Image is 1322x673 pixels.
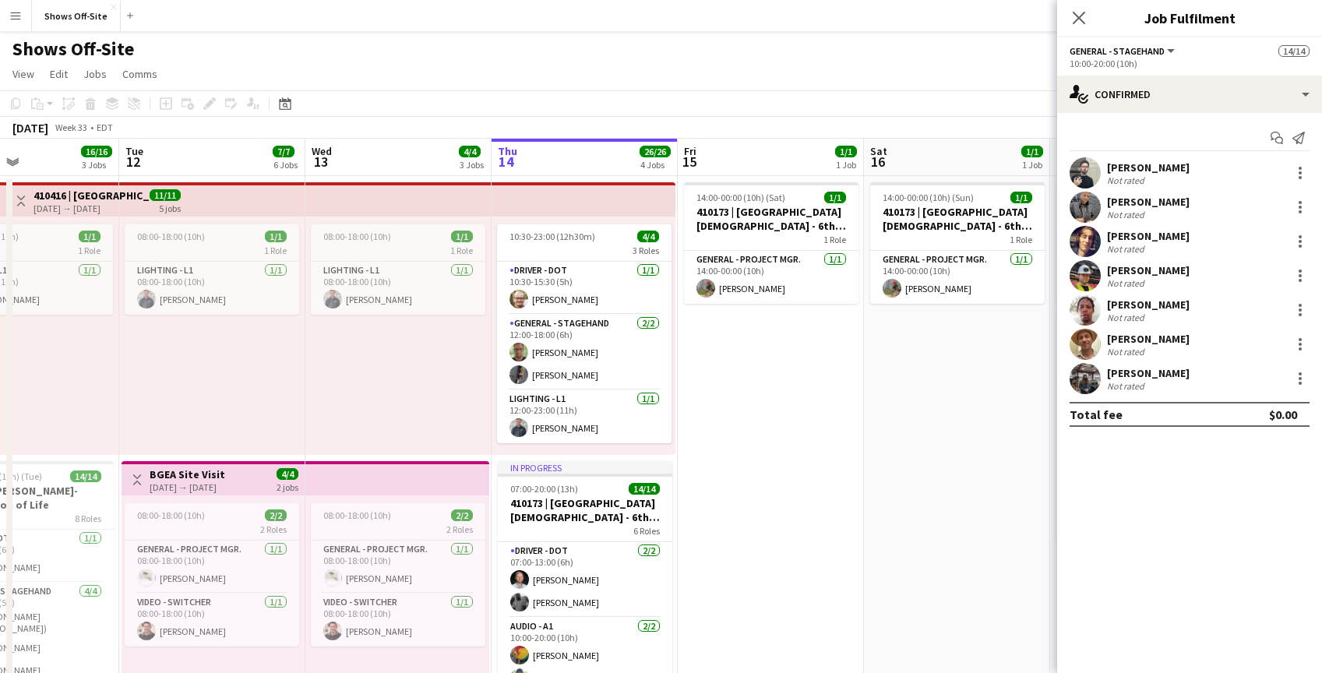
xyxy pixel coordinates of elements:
[1057,8,1322,28] h3: Job Fulfilment
[159,201,181,214] div: 5 jobs
[824,192,846,203] span: 1/1
[309,153,332,171] span: 13
[1056,182,1231,304] app-job-card: 14:00-00:00 (10h) (Mon)1/1410173 | [GEOGRAPHIC_DATA][DEMOGRAPHIC_DATA] - 6th Grade Fall Camp FFA ...
[1010,234,1032,245] span: 1 Role
[1278,45,1310,57] span: 14/14
[273,159,298,171] div: 6 Jobs
[1056,251,1231,304] app-card-role: General - Project Mgr.1/114:00-00:00 (10h)[PERSON_NAME]
[1010,192,1032,203] span: 1/1
[1107,277,1147,289] div: Not rated
[509,231,595,242] span: 10:30-23:00 (12h30m)
[1056,144,1075,158] span: Sun
[1022,159,1042,171] div: 1 Job
[150,467,225,481] h3: BGEA Site Visit
[33,189,150,203] h3: 410416 | [GEOGRAPHIC_DATA][DEMOGRAPHIC_DATA] - [GEOGRAPHIC_DATA]
[451,509,473,521] span: 2/2
[323,231,391,242] span: 08:00-18:00 (10h)
[323,509,391,521] span: 08:00-18:00 (10h)
[497,224,672,443] app-job-card: 10:30-23:00 (12h30m)4/43 RolesDriver - DOT1/110:30-15:30 (5h)[PERSON_NAME]General - Stagehand2/21...
[1107,346,1147,358] div: Not rated
[265,231,287,242] span: 1/1
[311,503,485,647] app-job-card: 08:00-18:00 (10h)2/22 RolesGeneral - Project Mgr.1/108:00-18:00 (10h)[PERSON_NAME]Video - Switche...
[1056,205,1231,233] h3: 410173 | [GEOGRAPHIC_DATA][DEMOGRAPHIC_DATA] - 6th Grade Fall Camp FFA 2025
[1056,432,1231,530] app-card-role: General - Stagehand3/318:00-23:00 (5h)[PERSON_NAME][PERSON_NAME][PERSON_NAME]
[835,146,857,157] span: 1/1
[1070,58,1310,69] div: 10:00-20:00 (10h)
[311,541,485,594] app-card-role: General - Project Mgr.1/108:00-18:00 (10h)[PERSON_NAME]
[125,594,299,647] app-card-role: Video - Switcher1/108:00-18:00 (10h)[PERSON_NAME]
[1107,312,1147,323] div: Not rated
[82,159,111,171] div: 3 Jobs
[150,189,181,201] span: 11/11
[125,224,299,315] app-job-card: 08:00-18:00 (10h)1/11 RoleLighting - L11/108:00-18:00 (10h)[PERSON_NAME]
[312,144,332,158] span: Wed
[498,144,517,158] span: Thu
[97,122,113,133] div: EDT
[1107,263,1190,277] div: [PERSON_NAME]
[684,182,858,304] div: 14:00-00:00 (10h) (Sat)1/1410173 | [GEOGRAPHIC_DATA][DEMOGRAPHIC_DATA] - 6th Grade Fall Camp FFA ...
[83,67,107,81] span: Jobs
[682,153,696,171] span: 15
[684,144,696,158] span: Fri
[870,182,1045,304] app-job-card: 14:00-00:00 (10h) (Sun)1/1410173 | [GEOGRAPHIC_DATA][DEMOGRAPHIC_DATA] - 6th Grade Fall Camp FFA ...
[12,67,34,81] span: View
[260,523,287,535] span: 2 Roles
[684,205,858,233] h3: 410173 | [GEOGRAPHIC_DATA][DEMOGRAPHIC_DATA] - 6th Grade Fall Camp FFA 2025
[1107,160,1190,174] div: [PERSON_NAME]
[125,541,299,594] app-card-role: General - Project Mgr.1/108:00-18:00 (10h)[PERSON_NAME]
[696,192,785,203] span: 14:00-00:00 (10h) (Sat)
[265,509,287,521] span: 2/2
[1107,174,1147,186] div: Not rated
[122,67,157,81] span: Comms
[498,461,672,474] div: In progress
[277,480,298,493] div: 2 jobs
[684,251,858,304] app-card-role: General - Project Mgr.1/114:00-00:00 (10h)[PERSON_NAME]
[1107,195,1190,209] div: [PERSON_NAME]
[1056,530,1231,583] app-card-role: Audio - A11/1
[12,120,48,136] div: [DATE]
[51,122,90,133] span: Week 33
[498,542,672,618] app-card-role: Driver - DOT2/207:00-13:00 (6h)[PERSON_NAME][PERSON_NAME]
[1107,366,1190,380] div: [PERSON_NAME]
[125,503,299,647] app-job-card: 08:00-18:00 (10h)2/22 RolesGeneral - Project Mgr.1/108:00-18:00 (10h)[PERSON_NAME]Video - Switche...
[79,231,100,242] span: 1/1
[70,470,101,482] span: 14/14
[1107,243,1147,255] div: Not rated
[311,224,485,315] app-job-card: 08:00-18:00 (10h)1/11 RoleLighting - L11/108:00-18:00 (10h)[PERSON_NAME]
[870,251,1045,304] app-card-role: General - Project Mgr.1/114:00-00:00 (10h)[PERSON_NAME]
[123,153,143,171] span: 12
[137,231,205,242] span: 08:00-18:00 (10h)
[1056,310,1231,541] app-job-card: 17:00-04:00 (11h) (Mon)7/7410317 | Sonic Expo [GEOGRAPHIC_DATA]5 RolesDriver - DOT1/117:00-22:00 ...
[497,315,672,390] app-card-role: General - Stagehand2/212:00-18:00 (6h)[PERSON_NAME][PERSON_NAME]
[264,245,287,256] span: 1 Role
[137,509,205,521] span: 08:00-18:00 (10h)
[1107,209,1147,220] div: Not rated
[1107,229,1190,243] div: [PERSON_NAME]
[498,496,672,524] h3: 410173 | [GEOGRAPHIC_DATA][DEMOGRAPHIC_DATA] - 6th Grade Fall Camp FFA 2025
[32,1,121,31] button: Shows Off-Site
[75,513,101,524] span: 8 Roles
[1056,333,1231,361] h3: 410317 | Sonic Expo [GEOGRAPHIC_DATA]
[633,245,659,256] span: 3 Roles
[495,153,517,171] span: 14
[50,67,68,81] span: Edit
[510,483,578,495] span: 07:00-20:00 (13h)
[823,234,846,245] span: 1 Role
[1070,407,1123,422] div: Total fee
[1107,298,1190,312] div: [PERSON_NAME]
[116,64,164,84] a: Comms
[497,390,672,443] app-card-role: Lighting - L11/112:00-23:00 (11h)[PERSON_NAME]
[1107,332,1190,346] div: [PERSON_NAME]
[633,525,660,537] span: 6 Roles
[1070,45,1177,57] button: General - Stagehand
[1054,153,1075,171] span: 17
[77,64,113,84] a: Jobs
